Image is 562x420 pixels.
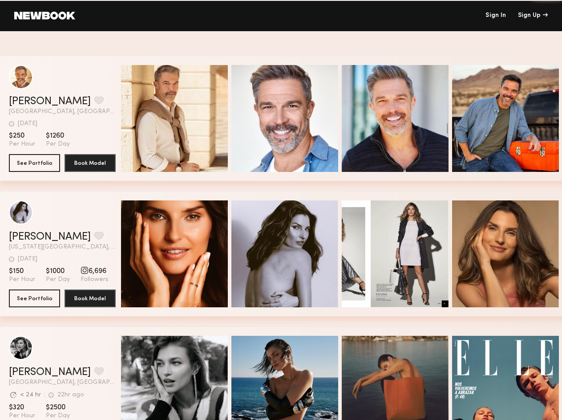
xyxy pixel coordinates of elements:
[81,267,109,276] span: 6,696
[18,256,37,262] div: [DATE]
[9,244,116,250] span: [US_STATE][GEOGRAPHIC_DATA], [GEOGRAPHIC_DATA]
[65,290,116,307] button: Book Model
[9,276,35,284] span: Per Hour
[57,392,84,398] div: 22hr ago
[46,131,70,140] span: $1260
[18,121,37,127] div: [DATE]
[46,403,70,412] span: $2500
[46,276,70,284] span: Per Day
[485,12,506,19] a: Sign In
[9,403,35,412] span: $320
[65,154,116,172] button: Book Model
[9,267,35,276] span: $150
[9,379,116,386] span: [GEOGRAPHIC_DATA], [GEOGRAPHIC_DATA]
[46,267,70,276] span: $1000
[9,290,60,307] button: See Portfolio
[9,412,35,420] span: Per Hour
[518,12,548,19] div: Sign Up
[9,131,35,140] span: $250
[46,140,70,148] span: Per Day
[20,392,41,398] div: < 24 hr
[46,412,70,420] span: Per Day
[9,140,35,148] span: Per Hour
[81,276,109,284] span: Followers
[9,109,116,115] span: [GEOGRAPHIC_DATA], [GEOGRAPHIC_DATA]
[9,367,91,378] a: [PERSON_NAME]
[9,154,60,172] button: See Portfolio
[9,232,91,242] a: [PERSON_NAME]
[9,96,91,107] a: [PERSON_NAME]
